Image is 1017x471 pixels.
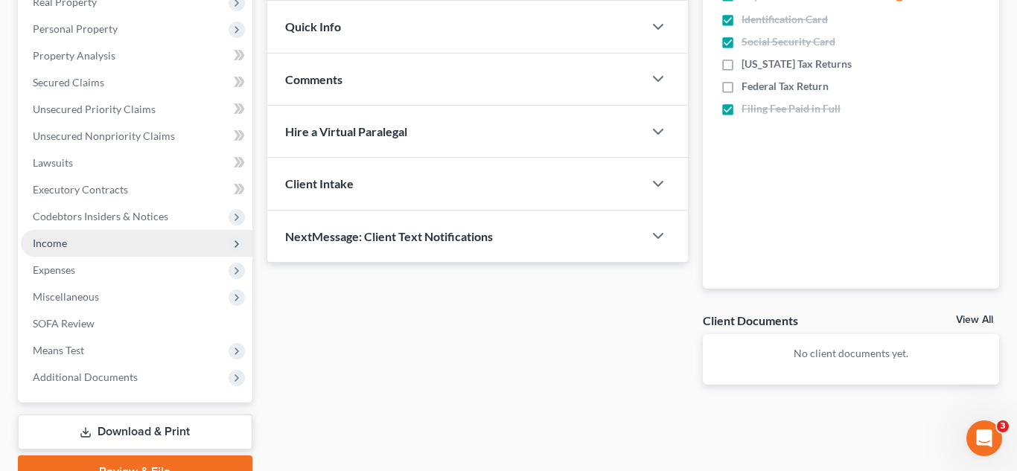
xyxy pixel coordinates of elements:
[742,101,841,116] span: Filing Fee Paid in Full
[33,371,138,383] span: Additional Documents
[21,150,252,176] a: Lawsuits
[33,237,67,249] span: Income
[21,176,252,203] a: Executory Contracts
[33,49,115,62] span: Property Analysis
[997,420,1009,432] span: 3
[18,414,252,449] a: Download & Print
[33,263,75,276] span: Expenses
[21,310,252,337] a: SOFA Review
[285,229,493,243] span: NextMessage: Client Text Notifications
[33,156,73,169] span: Lawsuits
[33,76,104,89] span: Secured Claims
[33,210,168,222] span: Codebtors Insiders & Notices
[715,346,987,361] p: No client documents yet.
[742,12,828,27] span: Identification Card
[33,317,95,330] span: SOFA Review
[285,124,407,138] span: Hire a Virtual Paralegal
[703,313,798,328] div: Client Documents
[33,290,99,303] span: Miscellaneous
[33,129,175,142] span: Unsecured Nonpriority Claims
[33,103,156,115] span: Unsecured Priority Claims
[33,22,118,35] span: Personal Property
[21,123,252,150] a: Unsecured Nonpriority Claims
[956,315,993,325] a: View All
[742,34,835,49] span: Social Security Card
[742,57,852,71] span: [US_STATE] Tax Returns
[33,183,128,196] span: Executory Contracts
[285,72,342,86] span: Comments
[33,344,84,356] span: Means Test
[966,420,1002,456] iframe: Intercom live chat
[21,42,252,69] a: Property Analysis
[21,69,252,96] a: Secured Claims
[285,19,341,33] span: Quick Info
[21,96,252,123] a: Unsecured Priority Claims
[285,176,354,190] span: Client Intake
[742,79,829,94] span: Federal Tax Return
